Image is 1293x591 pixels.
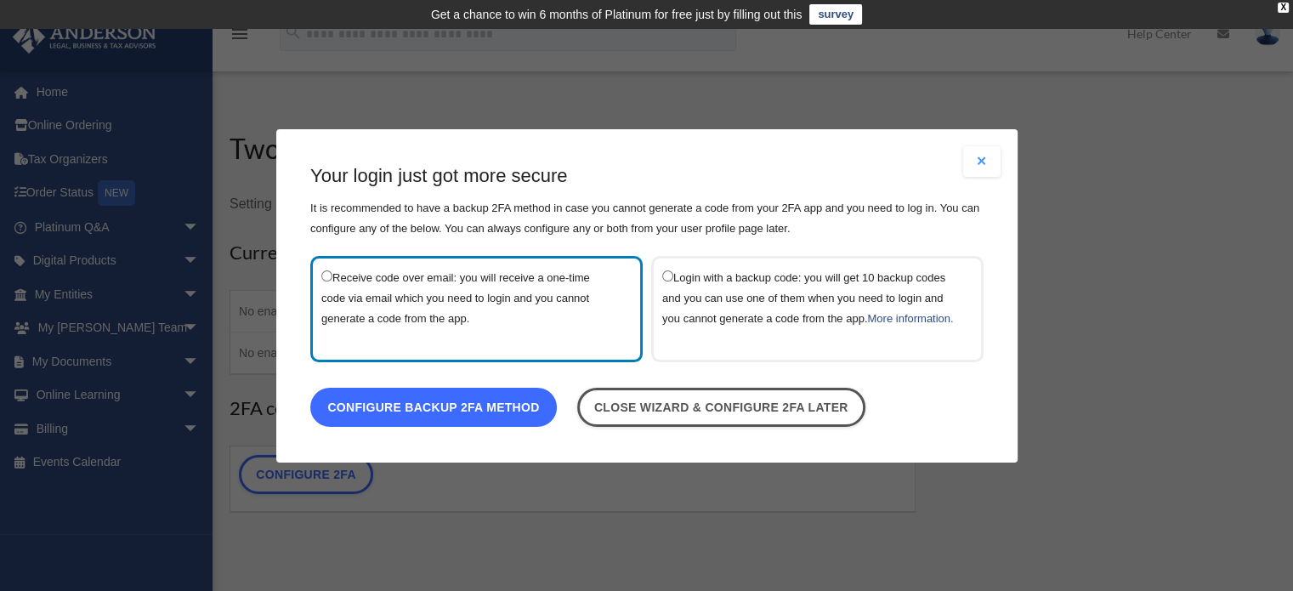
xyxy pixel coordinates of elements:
h3: Your login just got more secure [310,163,984,190]
label: Receive code over email: you will receive a one-time code via email which you need to login and y... [321,266,615,350]
button: Close modal [963,146,1001,177]
div: Get a chance to win 6 months of Platinum for free just by filling out this [431,4,802,25]
div: close [1278,3,1289,13]
input: Receive code over email: you will receive a one-time code via email which you need to login and y... [321,270,332,281]
a: Close wizard & configure 2FA later [576,387,865,426]
input: Login with a backup code: you will get 10 backup codes and you can use one of them when you need ... [662,270,673,281]
p: It is recommended to have a backup 2FA method in case you cannot generate a code from your 2FA ap... [310,197,984,238]
label: Login with a backup code: you will get 10 backup codes and you can use one of them when you need ... [662,266,956,350]
a: survey [809,4,862,25]
a: More information. [867,311,953,324]
a: Configure backup 2FA method [310,387,557,426]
